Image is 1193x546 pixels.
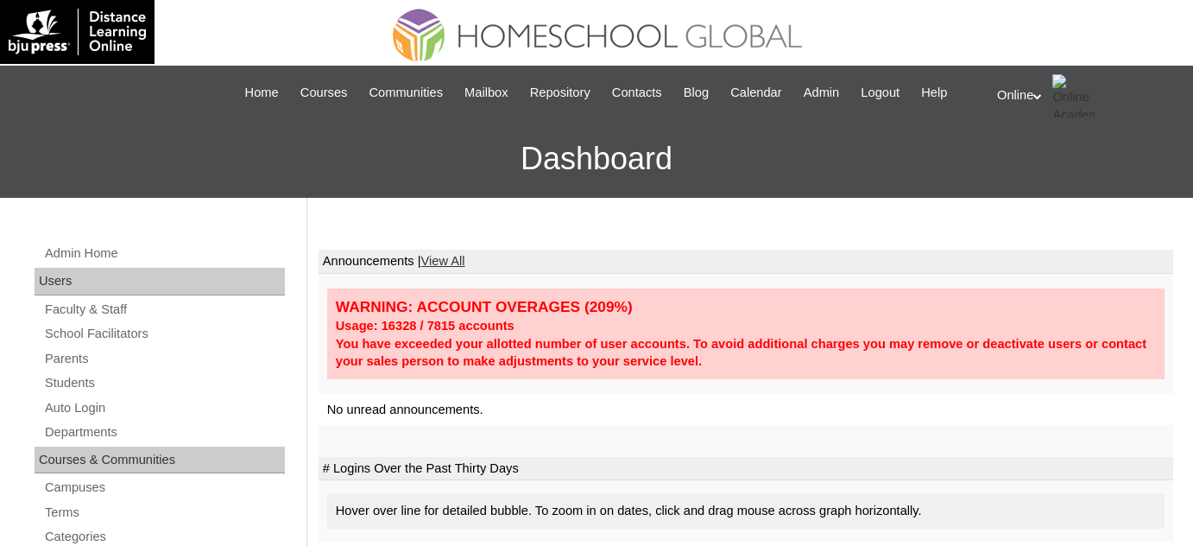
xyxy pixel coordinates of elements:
[43,422,285,443] a: Departments
[292,83,357,103] a: Courses
[319,394,1173,426] td: No unread announcements.
[327,493,1165,529] div: Hover over line for detailed bubble. To zoom in on dates, click and drag mouse across graph horiz...
[912,83,956,103] a: Help
[730,83,781,103] span: Calendar
[9,120,1184,198] h3: Dashboard
[675,83,717,103] a: Blog
[319,457,1173,481] td: # Logins Over the Past Thirty Days
[336,297,1156,317] div: WARNING: ACCOUNT OVERAGES (209%)
[997,74,1176,117] div: Online
[684,83,709,103] span: Blog
[369,83,443,103] span: Communities
[1052,74,1095,117] img: Online Academy
[43,502,285,524] a: Terms
[43,243,285,264] a: Admin Home
[795,83,849,103] a: Admin
[319,250,1173,274] td: Announcements |
[530,83,590,103] span: Repository
[300,83,348,103] span: Courses
[237,83,287,103] a: Home
[43,323,285,345] a: School Facilitators
[521,83,599,103] a: Repository
[43,348,285,370] a: Parents
[336,319,514,333] strong: Usage: 16328 / 7815 accounts
[245,83,279,103] span: Home
[421,254,465,268] a: View All
[456,83,517,103] a: Mailbox
[43,372,285,394] a: Students
[336,335,1156,371] div: You have exceeded your allotted number of user accounts. To avoid additional charges you may remo...
[43,397,285,419] a: Auto Login
[9,9,146,55] img: logo-white.png
[722,83,790,103] a: Calendar
[35,268,285,295] div: Users
[861,83,899,103] span: Logout
[852,83,908,103] a: Logout
[603,83,671,103] a: Contacts
[360,83,451,103] a: Communities
[921,83,947,103] span: Help
[804,83,840,103] span: Admin
[464,83,508,103] span: Mailbox
[43,299,285,321] a: Faculty & Staff
[612,83,662,103] span: Contacts
[35,447,285,474] div: Courses & Communities
[43,477,285,498] a: Campuses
